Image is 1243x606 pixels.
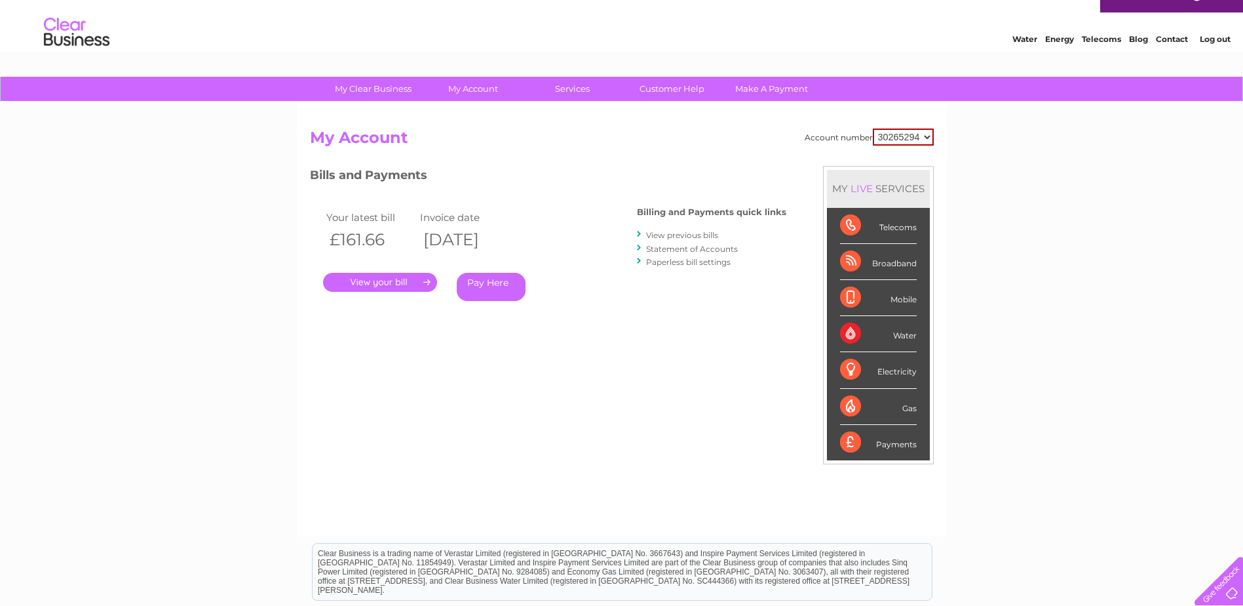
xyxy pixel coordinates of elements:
td: Invoice date [417,209,511,226]
a: Services [518,77,626,101]
a: 0333 014 3131 [996,7,1086,23]
img: logo.png [43,34,110,74]
a: Contact [1156,56,1188,66]
div: LIVE [848,182,875,195]
a: . [323,273,437,292]
a: Telecoms [1082,56,1121,66]
div: Mobile [840,280,917,316]
th: £161.66 [323,226,417,253]
div: Telecoms [840,208,917,244]
a: Energy [1045,56,1074,66]
div: Clear Business is a trading name of Verastar Limited (registered in [GEOGRAPHIC_DATA] No. 3667643... [313,7,932,64]
a: Blog [1129,56,1148,66]
div: Payments [840,425,917,460]
div: MY SERVICES [827,170,930,207]
div: Account number [805,129,934,146]
th: [DATE] [417,226,511,253]
div: Electricity [840,352,917,388]
div: Water [840,316,917,352]
a: Customer Help [618,77,726,101]
h3: Bills and Payments [310,166,786,189]
a: Log out [1200,56,1231,66]
div: Gas [840,389,917,425]
h4: Billing and Payments quick links [637,207,786,217]
a: Make A Payment [717,77,826,101]
a: View previous bills [646,230,718,240]
a: Statement of Accounts [646,244,738,254]
a: Water [1012,56,1037,66]
a: My Clear Business [319,77,427,101]
a: Paperless bill settings [646,257,731,267]
div: Broadband [840,244,917,280]
a: Pay Here [457,273,526,301]
td: Your latest bill [323,209,417,226]
a: My Account [419,77,527,101]
h2: My Account [310,129,934,153]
